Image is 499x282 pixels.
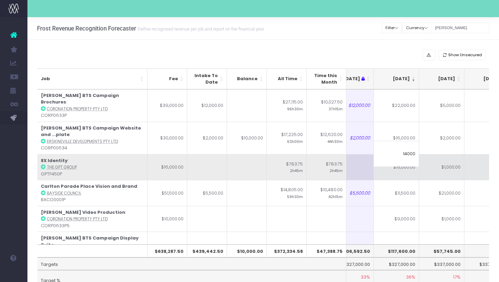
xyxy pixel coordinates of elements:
[227,122,267,154] td: $10,000.00
[419,89,464,122] td: $5,000.00
[328,138,343,144] small: 44h30m
[187,89,227,122] td: $12,000.00
[382,23,402,33] button: Filter
[147,244,187,257] th: $638,287.50
[147,232,187,264] td: $14,000.00
[187,122,227,154] td: $2,000.00
[419,206,464,232] td: $1,000.00
[267,89,307,122] td: $27,115.00
[419,180,464,206] td: $21,000.00
[147,89,187,122] td: $39,000.00
[329,193,343,199] small: 42h15m
[37,257,346,270] td: Targets
[374,232,419,264] td: $8,000.00
[330,167,343,173] small: 2h45m
[307,154,346,180] td: $783.75
[41,157,68,164] strong: 8X Identity
[439,50,486,60] button: Show Unsecured
[329,89,374,122] td: $12,000.00
[37,180,147,206] td: : BACO0001P
[402,23,431,33] button: Currency
[329,180,374,206] td: $5,500.00
[187,244,227,257] th: $439,442.50
[307,69,346,89] th: Time this Month: activate to sort column ascending
[147,154,187,180] td: $16,000.00
[329,122,374,154] td: $2,000.00
[267,180,307,206] td: $14,805.00
[41,92,119,106] strong: [PERSON_NAME] BTS Campaign Brochures
[419,244,464,257] th: $57,745.00
[419,257,464,270] td: $337,000.00
[147,206,187,232] td: $10,000.00
[419,69,464,89] th: Oct 25: activate to sort column ascending
[37,206,147,232] td: : CORP0633P5
[37,232,147,264] td: : CORP00636
[267,122,307,154] td: $17,225.00
[267,244,307,257] th: $372,334.58
[374,122,419,154] td: $16,000.00
[290,167,303,173] small: 2h45m
[453,274,461,281] span: 17%
[47,216,108,222] abbr: Coronation Property Pty Ltd
[329,69,374,89] th: Aug 25 : activate to sort column ascending
[307,180,346,206] td: $10,480.00
[227,69,267,89] th: Balance: activate to sort column ascending
[329,106,343,112] small: 37h15m
[287,106,303,112] small: 96h30m
[37,89,147,122] td: : CORP0633P
[374,180,419,206] td: $11,500.00
[329,257,374,270] td: $327,000.00
[419,232,464,264] td: $6,000.00
[47,139,118,144] abbr: Erskineville Developments Pty Ltd
[9,268,19,279] img: images/default_profile_image.png
[431,23,489,33] input: Search...
[374,257,419,270] td: $327,000.00
[448,52,482,58] span: Show Unsecured
[187,69,227,89] th: Intake To Date: activate to sort column ascending
[187,180,227,206] td: $5,500.00
[419,122,464,154] td: $2,000.00
[37,122,147,154] td: : CORP00634
[147,69,187,89] th: Fee: activate to sort column ascending
[41,183,137,189] strong: Carlton Parade Place Vision and Brand
[419,154,464,180] td: $1,000.00
[147,180,187,206] td: $51,500.00
[37,154,147,180] td: : GPTF450P
[406,274,415,281] span: 36%
[47,106,108,112] abbr: Coronation Property Pty Ltd
[374,206,419,232] td: $9,000.00
[136,25,264,32] small: Define recognised revenue per job and report on the financial year
[47,191,81,196] abbr: Bayside Council
[37,69,147,89] th: Job: activate to sort column ascending
[267,154,307,180] td: $783.75
[41,235,139,248] strong: [PERSON_NAME] BTS Campaign Display Suite
[307,122,346,154] td: $12,620.00
[227,244,267,257] th: $10,000.00
[374,69,419,89] th: Sep 25: activate to sort column ascending
[361,274,370,281] span: 33%
[329,244,374,257] th: $106,592.50
[147,122,187,154] td: $30,000.00
[374,154,419,180] td: $15,000.00
[41,209,125,216] strong: [PERSON_NAME] Video Production
[41,125,141,138] strong: [PERSON_NAME] BTS Campaign Website and ...plate
[47,164,77,170] abbr: The GPT Group
[287,138,303,144] small: 63h00m
[374,244,419,257] th: $117,600.00
[307,244,346,257] th: $47,388.75
[267,69,307,89] th: All Time: activate to sort column ascending
[287,193,303,199] small: 59h30m
[37,25,264,32] h3: Frost Revenue Recognition Forecaster
[374,89,419,122] td: $22,000.00
[307,89,346,122] td: $10,027.50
